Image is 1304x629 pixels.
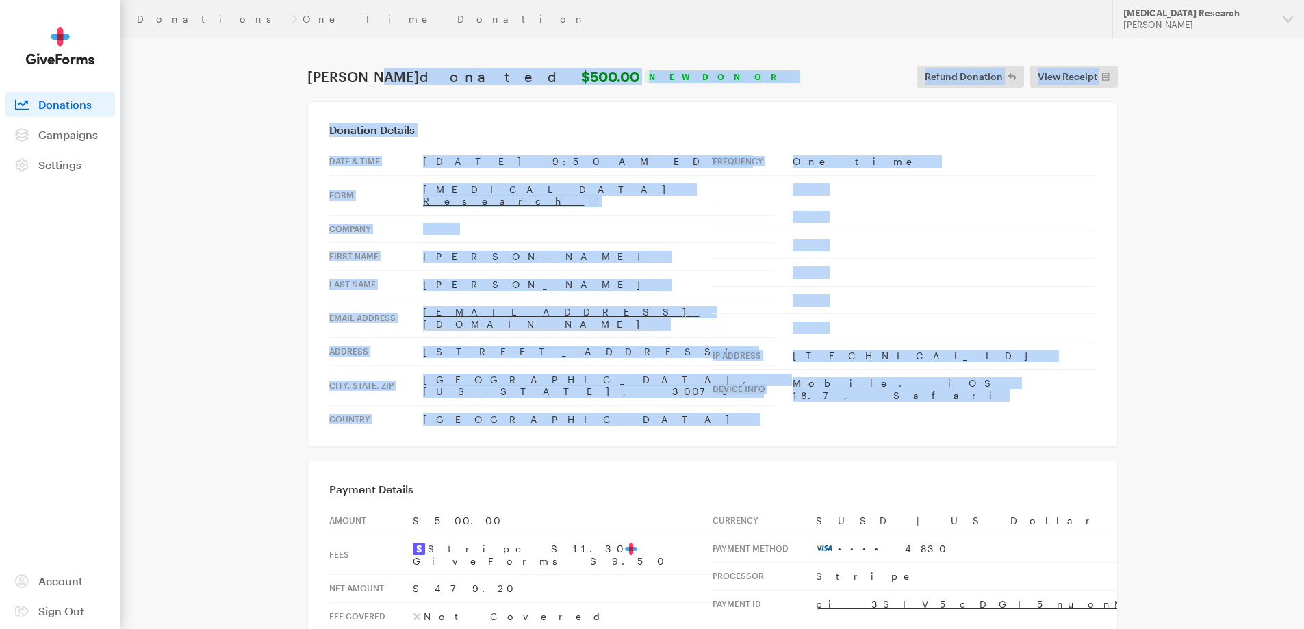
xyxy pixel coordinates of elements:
a: View Receipt [1030,66,1118,88]
th: Email address [329,298,423,338]
img: BrightFocus Foundation | Alzheimer's Disease Research [533,23,772,62]
a: [MEDICAL_DATA] Research [423,183,679,207]
th: Fees [329,535,413,575]
th: Address [329,338,423,366]
th: Frequency [713,148,793,175]
a: Donations [137,14,286,25]
th: Date & time [329,148,423,175]
td: [TECHNICAL_ID] [793,342,1096,370]
strong: $500.00 [581,68,639,85]
a: Settings [5,153,115,177]
div: New Donor [645,70,791,83]
td: [STREET_ADDRESS] [423,338,774,366]
th: Amount [329,507,413,535]
td: One time [793,148,1096,175]
th: Last Name [329,270,423,298]
a: Account [5,569,115,593]
span: Settings [38,158,81,171]
th: IP address [713,342,793,370]
a: Donations [5,92,115,117]
h1: [PERSON_NAME] [307,68,639,85]
span: Refund Donation [925,68,1003,85]
th: Net Amount [329,575,413,603]
span: View Receipt [1038,68,1097,85]
button: Refund Donation [917,66,1024,88]
img: GiveForms [26,27,94,65]
td: Your generous, tax-deductible gift to [MEDICAL_DATA] Research will go to work to help fund promis... [484,459,821,625]
th: Country [329,405,423,433]
th: Processor [713,563,816,591]
th: City, state, zip [329,365,423,405]
td: [PERSON_NAME] [423,243,774,271]
td: •••• 4830 [816,535,1285,563]
img: favicon-aeed1a25926f1876c519c09abb28a859d2c37b09480cd79f99d23ee3a2171d47.svg [625,543,637,555]
a: pi_3SIV5cDGI5nuonMo1FGNBxup [816,598,1285,610]
td: Thank You! [447,110,858,154]
th: Form [329,175,423,215]
h3: Donation Details [329,123,1096,137]
td: $500.00 [413,507,713,535]
td: Stripe [816,563,1285,591]
th: Payment Method [713,535,816,563]
span: Donations [38,98,92,111]
td: Stripe $11.30 GiveForms $9.50 [413,535,713,575]
th: First Name [329,243,423,271]
span: donated [420,68,578,85]
a: [EMAIL_ADDRESS][DOMAIN_NAME] [423,306,700,330]
div: [MEDICAL_DATA] Research [1123,8,1272,19]
td: Mobile, iOS 18.7, Safari [793,370,1096,409]
td: [DATE] 9:50 AM EDT [423,148,774,175]
a: Sign Out [5,599,115,624]
td: $479.20 [413,575,713,603]
td: [PERSON_NAME] [423,270,774,298]
th: Payment Id [713,590,816,617]
img: stripe2-5d9aec7fb46365e6c7974577a8dae7ee9b23322d394d28ba5d52000e5e5e0903.svg [413,543,425,555]
span: Campaigns [38,128,98,141]
span: Sign Out [38,604,84,617]
th: Company [329,215,423,243]
td: $USD | US Dollar [816,507,1285,535]
th: Currency [713,507,816,535]
a: Campaigns [5,123,115,147]
th: Device info [713,370,793,409]
span: Account [38,574,83,587]
td: [GEOGRAPHIC_DATA], [US_STATE], 30076 [423,365,774,405]
h3: Payment Details [329,483,1096,496]
td: [GEOGRAPHIC_DATA] [423,405,774,433]
div: [PERSON_NAME] [1123,19,1272,31]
